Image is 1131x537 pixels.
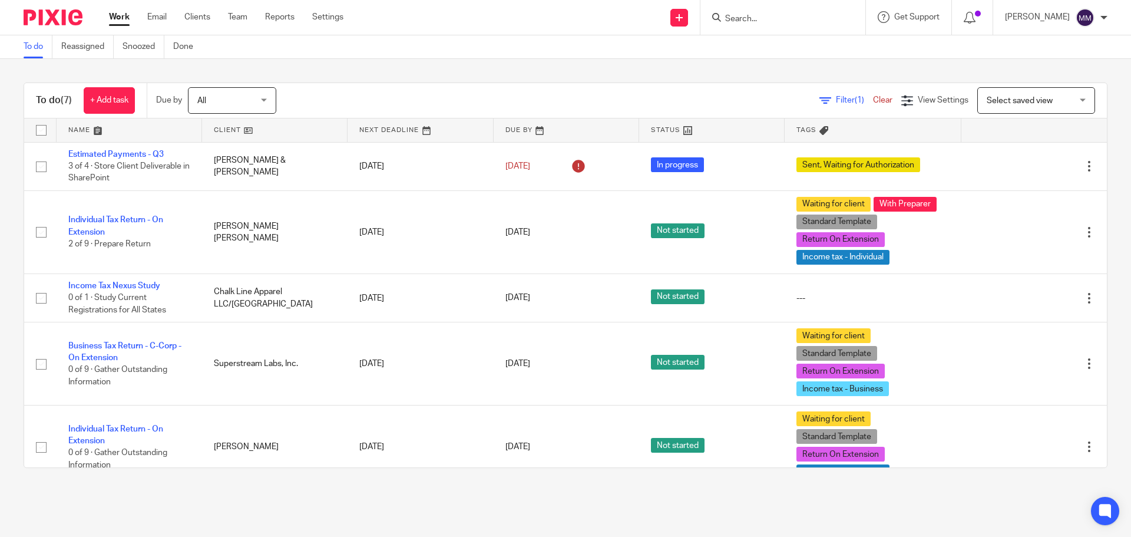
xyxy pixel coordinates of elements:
span: Income tax - Business [796,381,889,396]
td: [DATE] [348,142,493,190]
span: Waiting for client [796,328,871,343]
span: [DATE] [505,294,530,302]
td: [DATE] [348,274,493,322]
span: Standard Template [796,429,877,444]
a: Income Tax Nexus Study [68,282,160,290]
input: Search [724,14,830,25]
td: [PERSON_NAME] & [PERSON_NAME] [202,142,348,190]
td: [PERSON_NAME] [PERSON_NAME] [202,190,348,274]
h1: To do [36,94,72,107]
span: 0 of 1 · Study Current Registrations for All States [68,294,166,315]
p: Due by [156,94,182,106]
span: Return On Extension [796,447,885,462]
a: Work [109,11,130,23]
img: Pixie [24,9,82,25]
span: [DATE] [505,162,530,170]
span: [DATE] [505,360,530,368]
a: Email [147,11,167,23]
a: Done [173,35,202,58]
a: Snoozed [123,35,164,58]
p: [PERSON_NAME] [1005,11,1070,23]
td: Superstream Labs, Inc. [202,322,348,406]
span: Not started [651,438,705,453]
span: Not started [651,355,705,370]
a: Reports [265,11,295,23]
span: Waiting for client [796,411,871,426]
span: Select saved view [987,97,1053,105]
td: [DATE] [348,406,493,489]
span: Waiting for client [796,197,871,212]
a: Reassigned [61,35,114,58]
span: Return On Extension [796,232,885,247]
span: Standard Template [796,215,877,229]
a: Estimated Payments - Q3 [68,150,164,159]
span: Not started [651,289,705,304]
span: Filter [836,96,873,104]
span: 0 of 9 · Gather Outstanding Information [68,365,167,386]
span: Income tax - Individual [796,464,889,479]
span: Get Support [894,13,940,21]
span: 2 of 9 · Prepare Return [68,240,151,248]
a: Clients [184,11,210,23]
span: [DATE] [505,228,530,236]
img: svg%3E [1076,8,1094,27]
a: Business Tax Return - C-Corp - On Extension [68,342,181,362]
td: Chalk Line Apparel LLC/[GEOGRAPHIC_DATA] [202,274,348,322]
span: 0 of 9 · Gather Outstanding Information [68,449,167,469]
div: --- [796,292,950,304]
span: With Preparer [874,197,937,212]
span: [DATE] [505,443,530,451]
a: Individual Tax Return - On Extension [68,425,163,445]
span: Standard Template [796,346,877,361]
a: Settings [312,11,343,23]
span: Tags [796,127,816,133]
a: Clear [873,96,892,104]
span: All [197,97,206,105]
a: Team [228,11,247,23]
a: + Add task [84,87,135,114]
td: [DATE] [348,322,493,406]
span: View Settings [918,96,968,104]
span: Return On Extension [796,364,885,378]
a: To do [24,35,52,58]
span: (1) [855,96,864,104]
a: Individual Tax Return - On Extension [68,216,163,236]
span: Income tax - Individual [796,250,889,265]
span: 3 of 4 · Store Client Deliverable in SharePoint [68,162,190,183]
td: [DATE] [348,190,493,274]
span: Not started [651,223,705,238]
span: (7) [61,95,72,105]
td: [PERSON_NAME] [202,406,348,489]
span: Sent, Waiting for Authorization [796,157,920,172]
span: In progress [651,157,704,172]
